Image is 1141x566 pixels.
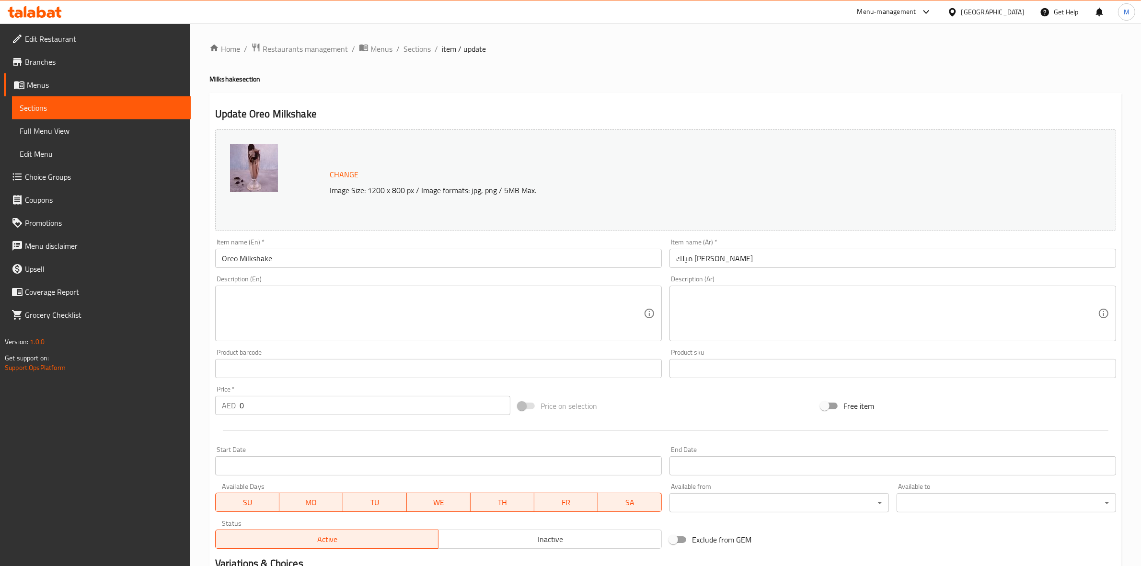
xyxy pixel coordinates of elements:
span: item / update [442,43,486,55]
span: TU [347,496,403,509]
span: Get support on: [5,352,49,364]
span: Menus [27,79,183,91]
a: Branches [4,50,191,73]
button: Change [326,165,362,185]
span: Inactive [442,532,658,546]
span: FR [538,496,594,509]
li: / [396,43,400,55]
span: Exclude from GEM [692,534,751,545]
a: Coupons [4,188,191,211]
a: Home [209,43,240,55]
span: Active [219,532,435,546]
button: FR [534,493,598,512]
a: Restaurants management [251,43,348,55]
p: AED [222,400,236,411]
span: Price on selection [541,400,597,412]
span: Choice Groups [25,171,183,183]
li: / [435,43,438,55]
button: Inactive [438,530,662,549]
a: Menus [359,43,392,55]
nav: breadcrumb [209,43,1122,55]
span: Edit Restaurant [25,33,183,45]
span: Version: [5,335,28,348]
p: Image Size: 1200 x 800 px / Image formats: jpg, png / 5MB Max. [326,185,980,196]
h4: Milkshake section [209,74,1122,84]
span: Edit Menu [20,148,183,160]
a: Promotions [4,211,191,234]
a: Coverage Report [4,280,191,303]
a: Edit Restaurant [4,27,191,50]
a: Upsell [4,257,191,280]
input: Please enter price [240,396,510,415]
li: / [244,43,247,55]
span: MO [283,496,339,509]
a: Menus [4,73,191,96]
span: Menus [370,43,392,55]
button: SA [598,493,662,512]
div: ​ [669,493,889,512]
a: Choice Groups [4,165,191,188]
span: Restaurants management [263,43,348,55]
span: Coverage Report [25,286,183,298]
button: WE [407,493,471,512]
span: Promotions [25,217,183,229]
a: Menu disclaimer [4,234,191,257]
span: Upsell [25,263,183,275]
input: Please enter product barcode [215,359,662,378]
span: Change [330,168,358,182]
input: Please enter product sku [669,359,1116,378]
span: Full Menu View [20,125,183,137]
a: Full Menu View [12,119,191,142]
input: Enter name Ar [669,249,1116,268]
span: WE [411,496,467,509]
a: Support.OpsPlatform [5,361,66,374]
span: Menu disclaimer [25,240,183,252]
a: Grocery Checklist [4,303,191,326]
input: Enter name En [215,249,662,268]
button: Active [215,530,439,549]
span: Sections [20,102,183,114]
h2: Update Oreo Milkshake [215,107,1116,121]
span: SA [602,496,658,509]
button: TH [471,493,534,512]
span: Grocery Checklist [25,309,183,321]
span: Branches [25,56,183,68]
span: M [1124,7,1129,17]
span: 1.0.0 [30,335,45,348]
div: ​ [897,493,1116,512]
button: TU [343,493,407,512]
span: Coupons [25,194,183,206]
a: Sections [403,43,431,55]
span: TH [474,496,530,509]
img: 20200115_Talabat_UAE_Cafe637921169091778990.jpg [230,144,278,192]
span: Free item [843,400,874,412]
a: Sections [12,96,191,119]
div: Menu-management [857,6,916,18]
button: MO [279,493,343,512]
a: Edit Menu [12,142,191,165]
div: [GEOGRAPHIC_DATA] [961,7,1025,17]
button: SU [215,493,279,512]
span: SU [219,496,276,509]
li: / [352,43,355,55]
